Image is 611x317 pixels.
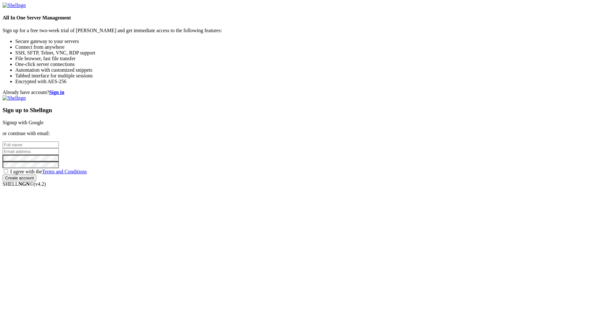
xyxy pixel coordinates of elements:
h4: All In One Server Management [3,15,608,21]
input: Email address [3,148,59,155]
h3: Sign up to Shellngn [3,107,608,114]
p: or continue with email: [3,131,608,136]
b: NGN [18,181,30,187]
span: I agree with the [10,169,87,174]
div: Already have account? [3,90,608,95]
li: Tabbed interface for multiple sessions [15,73,608,79]
img: Shellngn [3,3,26,8]
li: Connect from anywhere [15,44,608,50]
li: Encrypted with AES-256 [15,79,608,84]
a: Terms and Conditions [42,169,87,174]
input: Full name [3,141,59,148]
li: Automation with customized snippets [15,67,608,73]
span: 4.2.0 [34,181,46,187]
p: Sign up for a free two-week trial of [PERSON_NAME] and get immediate access to the following feat... [3,28,608,33]
li: SSH, SFTP, Telnet, VNC, RDP support [15,50,608,56]
input: Create account [3,175,36,181]
img: Shellngn [3,95,26,101]
li: Secure gateway to your servers [15,39,608,44]
a: Signup with Google [3,120,44,125]
li: File browser, fast file transfer [15,56,608,61]
input: I agree with theTerms and Conditions [4,169,8,173]
li: One-click server connections [15,61,608,67]
a: Sign in [49,90,65,95]
span: SHELL © [3,181,46,187]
